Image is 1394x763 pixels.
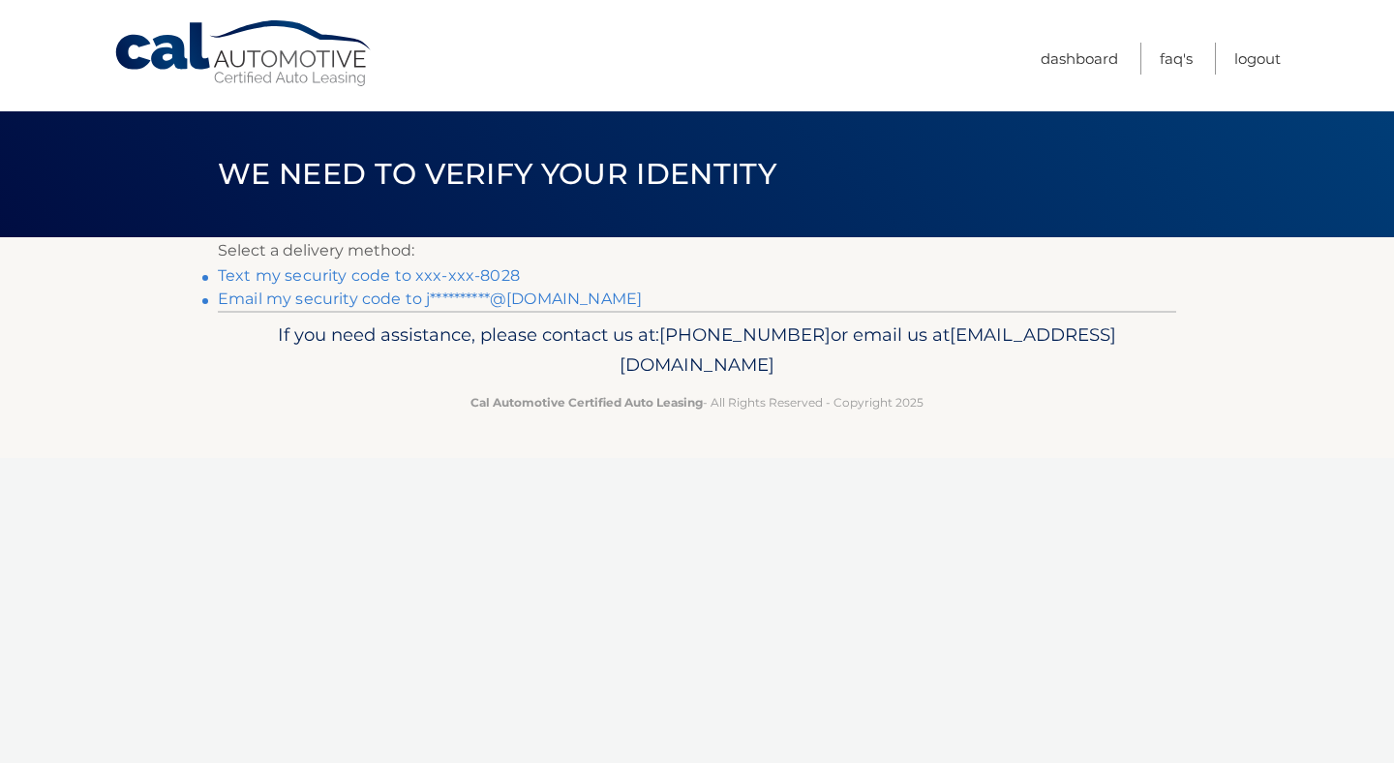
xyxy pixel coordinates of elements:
span: [PHONE_NUMBER] [659,323,831,346]
p: - All Rights Reserved - Copyright 2025 [230,392,1164,412]
a: Email my security code to j**********@[DOMAIN_NAME] [218,290,642,308]
a: Dashboard [1041,43,1118,75]
a: Cal Automotive [113,19,375,88]
a: Text my security code to xxx-xxx-8028 [218,266,520,285]
a: FAQ's [1160,43,1193,75]
p: If you need assistance, please contact us at: or email us at [230,320,1164,381]
a: Logout [1234,43,1281,75]
span: We need to verify your identity [218,156,776,192]
p: Select a delivery method: [218,237,1176,264]
strong: Cal Automotive Certified Auto Leasing [470,395,703,410]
